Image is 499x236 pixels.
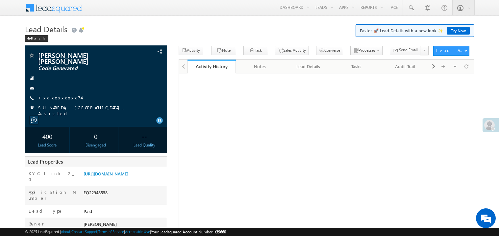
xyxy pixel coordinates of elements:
div: 0 [75,130,116,142]
div: -- [124,130,165,142]
label: KYC link 2_0 [29,170,77,182]
div: Back [25,35,48,42]
span: Send Email [399,47,418,53]
button: Lead Actions [433,46,469,56]
div: Activity History [192,63,231,69]
label: Application Number [29,189,77,201]
div: 400 [27,130,68,142]
a: Lead Details [284,60,333,73]
span: [PERSON_NAME] [84,221,117,227]
button: Task [243,46,268,55]
a: Notes [236,60,284,73]
div: Lead Score [27,142,68,148]
span: Lead Details [25,24,67,34]
div: Paid [82,208,167,217]
a: Activity History [187,60,236,73]
button: Send Email [390,46,421,55]
a: Terms of Service [98,229,124,234]
div: Disengaged [75,142,116,148]
button: Note [212,46,236,55]
div: EQ22948558 [82,189,167,198]
span: SUNABEDA, [GEOGRAPHIC_DATA], Assisted [38,105,153,117]
button: Processes [350,46,383,55]
span: Your Leadsquared Account Number is [151,229,226,234]
a: Contact Support [71,229,97,234]
div: Audit Trail [386,63,423,70]
a: +xx-xxxxxxxx74 [38,95,81,100]
a: About [61,229,70,234]
a: Try Now [447,27,470,35]
label: Lead Type [29,208,63,214]
a: Back [25,35,52,40]
button: Converse [316,46,343,55]
button: Sales Activity [275,46,309,55]
span: Code Generated [38,65,126,72]
div: Lead Actions [436,47,464,53]
span: Lead Properties [28,158,63,165]
div: Tasks [338,63,375,70]
label: Owner [29,221,44,227]
span: [PERSON_NAME] [PERSON_NAME] [38,52,126,64]
span: © 2025 LeadSquared | | | | | [25,229,226,235]
div: Lead Details [289,63,327,70]
button: Activity [179,46,203,55]
div: Notes [241,63,278,70]
a: Acceptable Use [125,229,150,234]
div: Lead Quality [124,142,165,148]
a: [URL][DOMAIN_NAME] [84,171,128,176]
a: Audit Trail [381,60,429,73]
span: Processes [359,48,375,53]
a: Tasks [333,60,381,73]
span: Faster 🚀 Lead Details with a new look ✨ [360,27,470,34]
span: 39660 [216,229,226,234]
